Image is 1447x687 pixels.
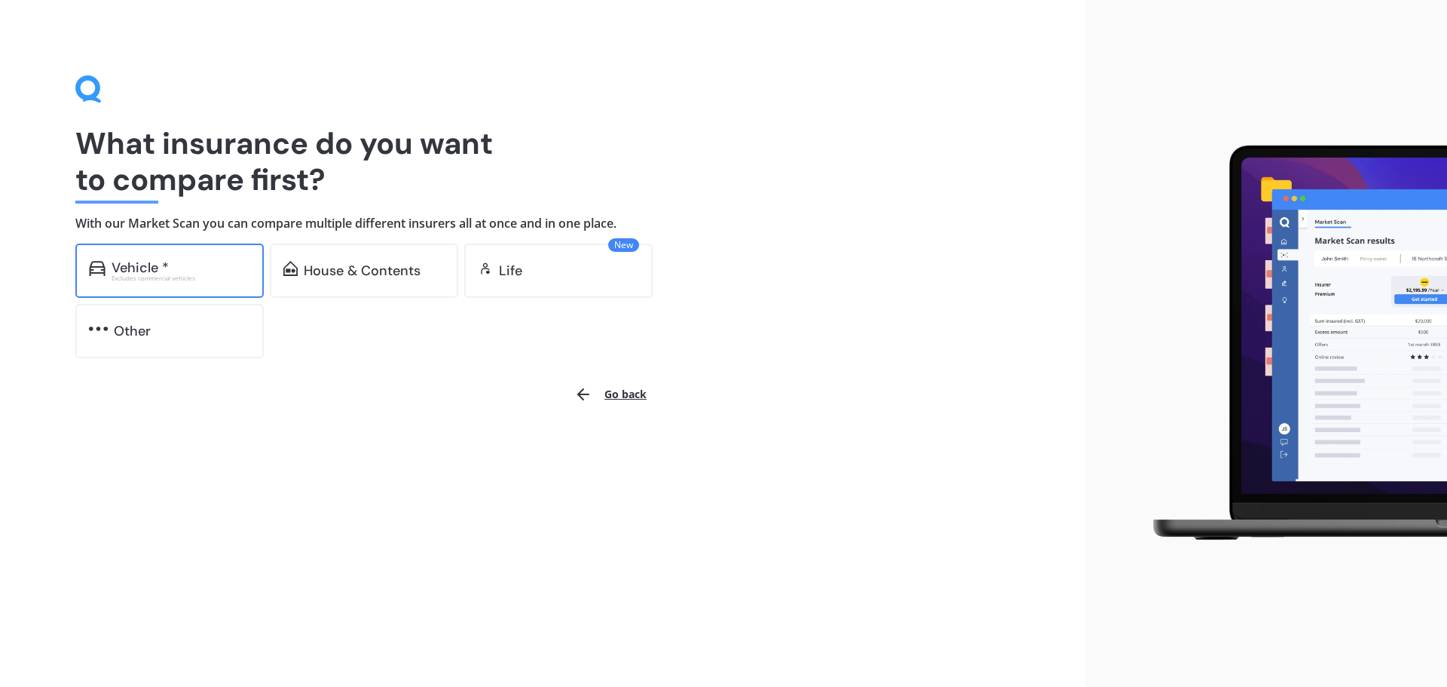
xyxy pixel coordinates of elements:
[1131,136,1447,551] img: laptop.webp
[112,275,250,281] div: Excludes commercial vehicles
[89,261,106,276] img: car.f15378c7a67c060ca3f3.svg
[608,238,639,252] span: New
[112,260,169,275] div: Vehicle *
[114,324,151,339] div: Other
[499,263,522,278] div: Life
[89,321,108,336] img: other.81dba5aafe580aa69f38.svg
[75,216,1010,232] h4: With our Market Scan you can compare multiple different insurers all at once and in one place.
[565,376,656,413] button: Go back
[283,261,298,276] img: home-and-contents.b802091223b8502ef2dd.svg
[304,263,421,278] div: House & Contents
[75,125,1010,198] h1: What insurance do you want to compare first?
[478,261,493,276] img: life.f720d6a2d7cdcd3ad642.svg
